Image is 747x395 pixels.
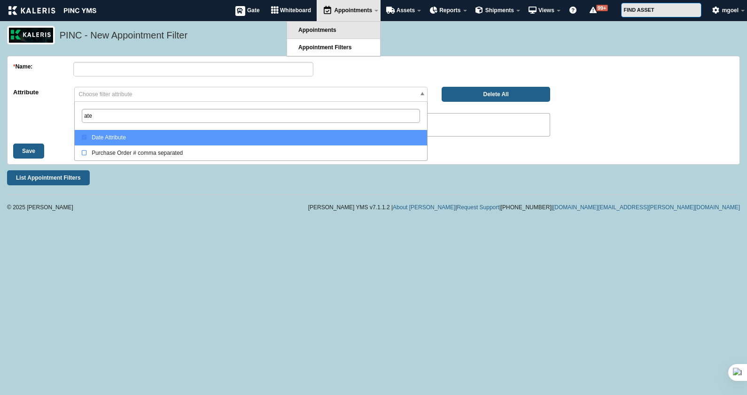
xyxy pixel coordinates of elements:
[13,144,44,159] input: Save
[7,205,190,210] div: © 2025 [PERSON_NAME]
[457,204,499,211] a: Request Support
[82,148,424,158] div: Purchase Order # comma separated
[553,204,740,211] a: [DOMAIN_NAME][EMAIL_ADDRESS][PERSON_NAME][DOMAIN_NAME]
[501,204,552,211] span: [PHONE_NUMBER]
[78,91,132,98] span: Choose filter attribute
[308,205,740,210] div: [PERSON_NAME] YMS v7.1.1.2 | | | |
[439,7,460,14] span: Reports
[13,62,73,72] label: Name:
[13,63,16,70] abbr: required
[298,27,336,33] span: Appointments
[322,116,547,130] input: Select Option(s)
[60,29,735,45] h5: PINC - New Appointment Filter
[538,7,554,14] span: Views
[397,7,415,14] span: Assets
[393,204,455,211] a: About [PERSON_NAME]
[596,5,608,11] span: 99+
[75,87,427,102] span: Date Attribute
[13,87,60,98] label: Attribute
[7,170,90,185] a: List Appointment Filters
[280,7,311,14] span: Whiteboard
[8,6,96,15] img: kaleris_pinc-9d9452ea2abe8761a8e09321c3823821456f7e8afc7303df8a03059e807e3f55.png
[485,7,514,14] span: Shipments
[334,7,372,14] span: Appointments
[82,133,424,142] div: Date Attribute
[442,87,550,102] button: Delete All
[82,109,420,123] input: Search
[621,3,701,17] input: FIND ASSET
[7,26,55,45] img: logo_pnc-prd.png
[247,7,260,14] span: Gate
[722,7,739,14] span: mgoel
[298,44,351,51] span: Appointment Filters
[74,87,428,102] span: Date Attribute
